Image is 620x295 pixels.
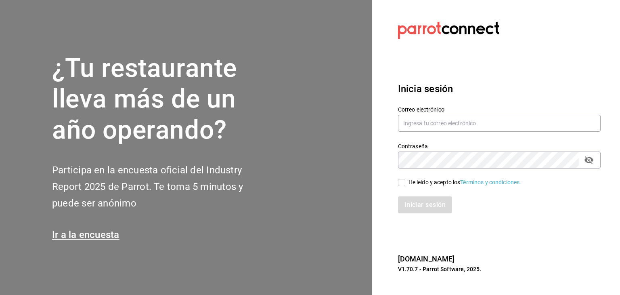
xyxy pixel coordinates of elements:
label: Contraseña [398,143,601,149]
a: Términos y condiciones. [460,179,521,185]
div: He leído y acepto los [408,178,522,187]
input: Ingresa tu correo electrónico [398,115,601,132]
button: passwordField [582,153,596,167]
label: Correo electrónico [398,106,601,112]
p: V1.70.7 - Parrot Software, 2025. [398,265,601,273]
a: [DOMAIN_NAME] [398,255,455,263]
a: Ir a la encuesta [52,229,119,240]
h2: Participa en la encuesta oficial del Industry Report 2025 de Parrot. Te toma 5 minutos y puede se... [52,162,270,211]
h3: Inicia sesión [398,82,601,96]
h1: ¿Tu restaurante lleva más de un año operando? [52,53,270,146]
